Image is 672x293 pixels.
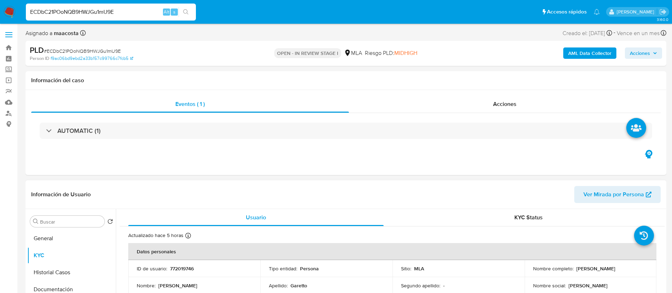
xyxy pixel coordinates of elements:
[246,213,266,221] span: Usuario
[173,9,175,15] span: s
[443,282,445,289] p: -
[107,219,113,226] button: Volver al orden por defecto
[514,213,543,221] span: KYC Status
[401,265,411,272] p: Sitio :
[614,28,615,38] span: -
[27,264,116,281] button: Historial Casos
[583,186,644,203] span: Ver Mirada por Persona
[568,47,611,59] b: AML Data Collector
[563,28,612,38] div: Creado el: [DATE]
[26,7,196,17] input: Buscar usuario o caso...
[40,123,652,139] div: AUTOMATIC (1)
[563,47,616,59] button: AML Data Collector
[300,265,319,272] p: Persona
[576,265,615,272] p: [PERSON_NAME]
[128,232,183,239] p: Actualizado hace 5 horas
[617,9,657,15] p: maria.acosta@mercadolibre.com
[269,265,297,272] p: Tipo entidad :
[630,47,650,59] span: Acciones
[625,47,662,59] button: Acciones
[158,282,197,289] p: [PERSON_NAME]
[274,48,341,58] p: OPEN - IN REVIEW STAGE I
[31,77,661,84] h1: Información del caso
[40,219,102,225] input: Buscar
[128,243,656,260] th: Datos personales
[170,265,194,272] p: 772019746
[57,127,101,135] h3: AUTOMATIC (1)
[290,282,307,289] p: Garetto
[137,265,167,272] p: ID de usuario :
[533,265,574,272] p: Nombre completo :
[394,49,417,57] span: MIDHIGH
[179,7,193,17] button: search-icon
[30,55,49,62] b: Person ID
[493,100,516,108] span: Acciones
[137,282,156,289] p: Nombre :
[31,191,91,198] h1: Información de Usuario
[27,230,116,247] button: General
[365,49,417,57] span: Riesgo PLD:
[344,49,362,57] div: MLA
[574,186,661,203] button: Ver Mirada por Persona
[33,219,39,224] button: Buscar
[26,29,79,37] span: Asignado a
[533,282,566,289] p: Nombre social :
[30,44,44,56] b: PLD
[547,8,587,16] span: Accesos rápidos
[269,282,288,289] p: Apellido :
[164,9,169,15] span: Alt
[659,8,667,16] a: Salir
[52,29,79,37] b: maacosta
[569,282,608,289] p: [PERSON_NAME]
[44,47,121,55] span: # ECDbC21POoNQB9HWJGu1mU9E
[27,247,116,264] button: KYC
[594,9,600,15] a: Notificaciones
[414,265,424,272] p: MLA
[617,29,660,37] span: Vence en un mes
[401,282,440,289] p: Segundo apellido :
[51,55,133,62] a: f9ac06bd9ebd2a33b157c99766c7fcb5
[175,100,205,108] span: Eventos ( 1 )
